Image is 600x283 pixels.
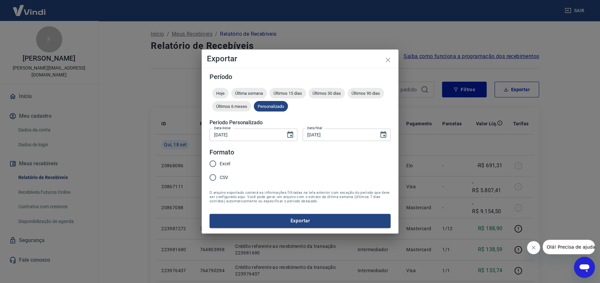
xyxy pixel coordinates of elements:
[254,101,288,111] div: Personalizado
[543,240,595,254] iframe: Mensagem da empresa
[309,91,345,96] span: Últimos 30 dias
[220,160,230,167] span: Excel
[231,91,267,96] span: Última semana
[210,129,281,141] input: DD/MM/YYYY
[303,129,374,141] input: DD/MM/YYYY
[207,55,393,63] h4: Exportar
[254,104,288,109] span: Personalizado
[212,88,229,98] div: Hoje
[210,119,390,126] h5: Período Personalizado
[214,126,231,131] label: Data inicial
[377,128,390,141] button: Choose date, selected date is 17 de set de 2025
[348,88,384,98] div: Últimos 90 dias
[210,214,390,228] button: Exportar
[284,128,297,141] button: Choose date, selected date is 17 de set de 2025
[212,104,251,109] span: Últimos 6 meses
[270,91,306,96] span: Últimos 15 dias
[212,91,229,96] span: Hoje
[309,88,345,98] div: Últimos 30 dias
[574,257,595,278] iframe: Botão para abrir a janela de mensagens
[527,241,540,254] iframe: Fechar mensagem
[210,148,234,157] legend: Formato
[4,5,55,10] span: Olá! Precisa de ajuda?
[210,73,390,80] h5: Período
[231,88,267,98] div: Última semana
[348,91,384,96] span: Últimos 90 dias
[270,88,306,98] div: Últimos 15 dias
[220,174,228,181] span: CSV
[212,101,251,111] div: Últimos 6 meses
[380,52,396,68] button: close
[307,126,322,131] label: Data final
[210,191,390,203] span: O arquivo exportado conterá as informações filtradas na tela anterior com exceção do período que ...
